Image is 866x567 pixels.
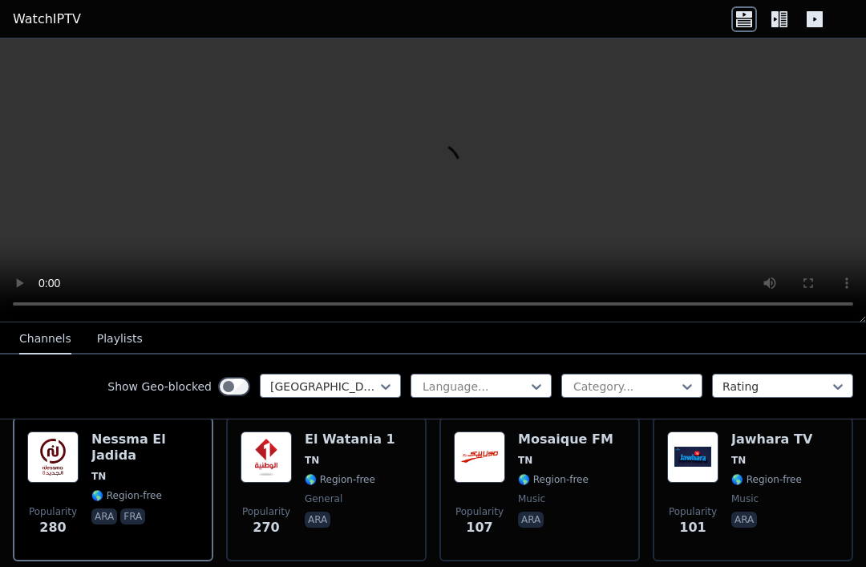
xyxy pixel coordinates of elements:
[731,473,802,486] span: 🌎 Region-free
[731,512,757,528] p: ara
[455,505,504,518] span: Popularity
[518,512,544,528] p: ara
[91,508,117,524] p: ara
[731,492,759,505] span: music
[305,512,330,528] p: ara
[97,324,143,354] button: Playlists
[305,473,375,486] span: 🌎 Region-free
[669,505,717,518] span: Popularity
[679,518,706,537] span: 101
[107,379,212,395] label: Show Geo-blocked
[667,431,718,483] img: Jawhara TV
[241,431,292,483] img: El Watania 1
[518,473,589,486] span: 🌎 Region-free
[454,431,505,483] img: Mosaique FM
[253,518,279,537] span: 270
[39,518,66,537] span: 280
[19,324,71,354] button: Channels
[91,470,106,483] span: TN
[27,431,79,483] img: Nessma El Jadida
[518,431,613,448] h6: Mosaique FM
[518,454,532,467] span: TN
[91,489,162,502] span: 🌎 Region-free
[731,454,746,467] span: TN
[305,492,342,505] span: general
[305,431,395,448] h6: El Watania 1
[518,492,545,505] span: music
[13,10,81,29] a: WatchIPTV
[29,505,77,518] span: Popularity
[731,431,812,448] h6: Jawhara TV
[91,431,199,464] h6: Nessma El Jadida
[305,454,319,467] span: TN
[466,518,492,537] span: 107
[120,508,145,524] p: fra
[242,505,290,518] span: Popularity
